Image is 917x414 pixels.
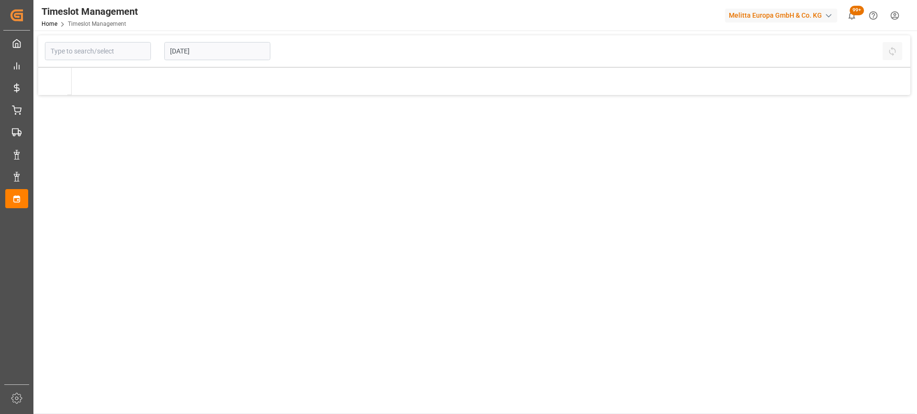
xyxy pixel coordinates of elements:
div: Timeslot Management [42,4,138,19]
button: Help Center [863,5,884,26]
input: Type to search/select [45,42,151,60]
a: Home [42,21,57,27]
div: Melitta Europa GmbH & Co. KG [725,9,837,22]
button: show 100 new notifications [841,5,863,26]
button: Melitta Europa GmbH & Co. KG [725,6,841,24]
input: DD-MM-YYYY [164,42,270,60]
span: 99+ [850,6,864,15]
